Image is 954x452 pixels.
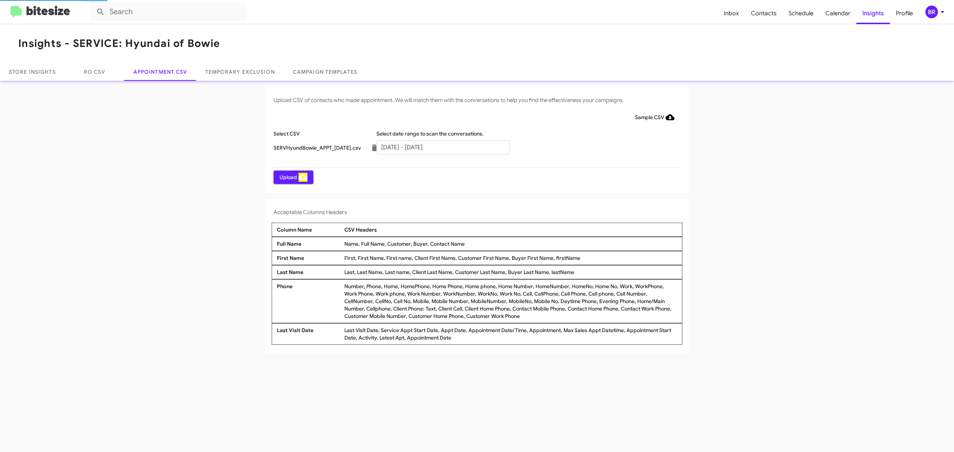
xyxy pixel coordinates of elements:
[275,268,342,276] div: Last Name
[376,130,484,137] label: Select date range to scan the conversations.
[890,3,919,24] a: Profile
[275,283,342,320] div: Phone
[342,254,679,262] div: First, First Name, First name, Client First Name, Customer First Name, Buyer First Name, firstName
[196,63,284,81] a: Temporary Exclusion
[124,63,196,81] a: Appointment CSV
[635,111,675,124] span: Sample CSV
[279,171,307,184] span: Upload
[819,3,856,24] a: Calendar
[919,6,946,18] button: BR
[925,6,938,18] div: BR
[275,254,342,262] div: First Name
[342,240,679,248] div: Name, Full Name, Customer, Buyer, Contact Name
[342,327,679,341] div: Last Visit Date, Service Appt Start Date, Appt Date, Appointment Date/Time, Appointment, Max Sale...
[342,283,679,320] div: Number, Phone, Home, HomePhone, Home Phone, Home phone, Home Number, HomeNumber, HomeNo, Home No,...
[274,171,313,184] button: Upload
[745,3,783,24] a: Contacts
[275,327,342,341] div: Last Visit Date
[284,63,366,81] a: Campaign Templates
[65,63,124,81] a: RO CSV
[274,208,680,217] h4: Acceptable Columns Headers
[90,3,247,21] input: Search
[783,3,819,24] a: Schedule
[718,3,745,24] a: Inbox
[274,130,300,137] label: Select CSV
[376,140,509,155] input: Start Date - End Date
[856,3,890,24] a: Insights
[274,96,680,105] h4: Upload CSV of contacts who made appointment. We will match them with the conversations to help yo...
[342,268,679,276] div: Last, Last Name, Last name, Client Last Name, Customer Last Name, Buyer Last Name, lastName
[275,226,342,233] div: Column Name
[629,111,680,124] button: Sample CSV
[18,38,220,50] h1: Insights - SERVICE: Hyundai of Bowie
[275,240,342,248] div: Full Name
[342,226,679,233] div: CSV Headers
[274,144,361,152] p: SERVHyundBowie_APPT_[DATE].csv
